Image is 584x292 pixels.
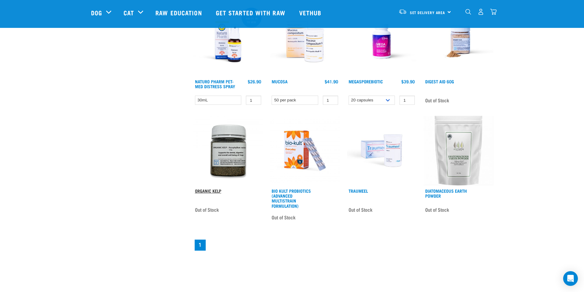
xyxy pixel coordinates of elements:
a: Diatomaceous Earth Powder [425,190,467,197]
a: Raw Education [149,0,209,25]
img: home-icon@2x.png [490,9,497,15]
a: Bio Kult Probiotics (Advanced Multistrain Formulation) [272,190,311,207]
nav: pagination [193,238,493,252]
a: Naturo Pharm Pet-Med Distress Spray [195,80,235,87]
a: Organic Kelp [195,190,221,192]
img: 2023 AUG RE Product1724 [270,116,340,185]
div: $39.90 [401,79,415,84]
span: Out of Stock [272,213,296,222]
img: Raw Essentials Mega Spore Biotic Probiotic For Dogs [347,6,417,76]
a: Traumeel [349,190,368,192]
span: Out of Stock [425,96,449,105]
a: Get started with Raw [210,0,293,25]
input: 1 [399,96,415,105]
div: $26.90 [248,79,261,84]
a: Digest Aid 60g [425,80,454,82]
img: RE Product Shoot 2023 Nov8644 [347,116,417,185]
input: 1 [323,96,338,105]
a: Page 1 [195,240,206,251]
a: Mucosa [272,80,288,82]
img: Diatomaceous earth [424,116,493,185]
img: van-moving.png [399,9,407,14]
span: Out of Stock [425,205,449,214]
img: RE Product Shoot 2023 Nov8635 [193,6,263,76]
div: Open Intercom Messenger [563,271,578,286]
img: user.png [478,9,484,15]
img: home-icon-1@2x.png [465,9,471,15]
div: $41.90 [325,79,338,84]
a: Vethub [293,0,329,25]
a: Dog [91,8,102,17]
a: Cat [124,8,134,17]
img: 10870 [193,116,263,185]
a: MegaSporeBiotic [349,80,383,82]
span: Set Delivery Area [410,11,445,13]
img: RE Product Shoot 2023 Nov8652 [270,6,340,76]
input: 1 [246,96,261,105]
span: Out of Stock [349,205,372,214]
span: Out of Stock [195,205,219,214]
img: Raw Essentials Digest Aid Pet Supplement [424,6,493,76]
